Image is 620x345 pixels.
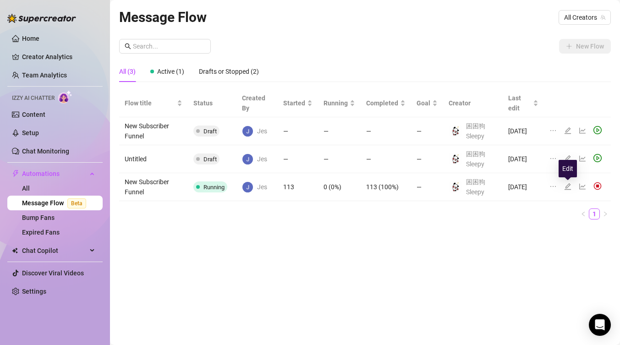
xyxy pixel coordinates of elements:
[257,126,267,136] span: Jes
[593,182,602,190] img: svg%3e
[600,208,611,219] li: Next Page
[361,173,411,201] td: 113 (100%)
[22,49,95,64] a: Creator Analytics
[549,183,557,190] span: ellipsis
[119,89,188,117] th: Flow title
[283,98,305,108] span: Started
[257,182,267,192] span: Jes
[559,160,577,177] div: Edit
[242,154,253,164] img: Jes
[22,148,69,155] a: Chat Monitoring
[257,154,267,164] span: Jes
[278,89,318,117] th: Started
[603,211,608,217] span: right
[22,166,87,181] span: Automations
[119,173,188,201] td: New Subscriber Funnel
[203,128,217,135] span: Draft
[324,98,348,108] span: Running
[12,247,18,254] img: Chat Copilot
[564,183,571,190] span: edit
[7,14,76,23] img: logo-BBDzfeDw.svg
[508,93,531,113] span: Last edit
[411,89,443,117] th: Goal
[22,243,87,258] span: Chat Copilot
[411,173,443,201] td: —
[22,35,39,42] a: Home
[119,6,207,28] article: Message Flow
[119,117,188,145] td: New Subscriber Funnel
[125,98,175,108] span: Flow title
[242,126,253,137] img: Jes
[549,155,557,162] span: ellipsis
[443,89,503,117] th: Creator
[12,94,55,103] span: Izzy AI Chatter
[318,117,361,145] td: —
[466,150,485,168] span: 困困狗Sleepy
[589,208,600,219] li: 1
[318,173,361,201] td: 0 (0%)
[503,89,544,117] th: Last edit
[361,89,411,117] th: Completed
[593,126,602,134] span: play-circle
[22,129,39,137] a: Setup
[22,199,90,207] a: Message FlowBeta
[236,89,278,117] th: Created By
[564,155,571,162] span: edit
[119,66,136,77] div: All (3)
[564,11,605,24] span: All Creators
[600,208,611,219] button: right
[593,154,602,162] span: play-circle
[318,145,361,173] td: —
[22,229,60,236] a: Expired Fans
[449,153,462,165] img: 困困狗Sleepy
[125,43,131,49] span: search
[361,145,411,173] td: —
[578,208,589,219] li: Previous Page
[589,209,599,219] a: 1
[119,145,188,173] td: Untitled
[157,68,184,75] span: Active (1)
[278,117,318,145] td: —
[361,117,411,145] td: —
[503,173,544,201] td: [DATE]
[579,155,586,162] span: line-chart
[22,288,46,295] a: Settings
[133,41,205,51] input: Search...
[22,111,45,118] a: Content
[600,15,606,20] span: team
[366,98,398,108] span: Completed
[278,145,318,173] td: —
[466,122,485,140] span: 困困狗Sleepy
[203,156,217,163] span: Draft
[58,90,72,104] img: AI Chatter
[564,127,571,134] span: edit
[22,71,67,79] a: Team Analytics
[411,117,443,145] td: —
[22,269,84,277] a: Discover Viral Videos
[22,185,30,192] a: All
[417,98,430,108] span: Goal
[318,89,361,117] th: Running
[449,125,462,137] img: 困困狗Sleepy
[581,211,586,217] span: left
[411,145,443,173] td: —
[503,145,544,173] td: [DATE]
[466,178,485,196] span: 困困狗Sleepy
[579,127,586,134] span: line-chart
[203,184,225,191] span: Running
[559,39,611,54] button: New Flow
[578,208,589,219] button: left
[449,181,462,193] img: 困困狗Sleepy
[67,198,86,208] span: Beta
[22,214,55,221] a: Bump Fans
[278,173,318,201] td: 113
[242,182,253,192] img: Jes
[12,170,19,177] span: thunderbolt
[199,66,259,77] div: Drafts or Stopped (2)
[589,314,611,336] div: Open Intercom Messenger
[579,183,586,190] span: line-chart
[503,117,544,145] td: [DATE]
[549,127,557,134] span: ellipsis
[188,89,236,117] th: Status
